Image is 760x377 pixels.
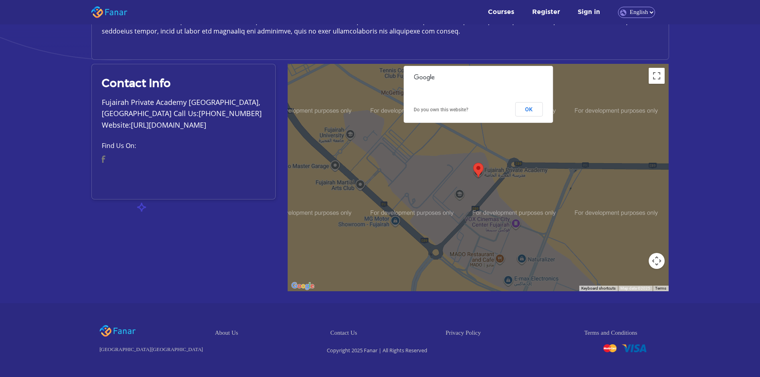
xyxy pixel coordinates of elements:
[480,6,522,15] a: Courses
[584,330,637,336] a: Terms and Conditions
[649,253,665,269] button: Map camera controls
[649,68,665,84] button: Toggle fullscreen view
[620,286,650,290] span: Map data ©2025
[581,286,616,291] button: Keyboard shortcuts
[446,330,481,336] a: Privacy Policy
[620,10,626,16] img: language.png
[655,286,666,290] a: Terms (opens in new tab)
[414,89,523,95] span: This page can't load Google Maps correctly.
[290,281,316,291] a: Open this area in Google Maps (opens a new window)
[92,341,282,354] span: [GEOGRAPHIC_DATA] [GEOGRAPHIC_DATA]
[99,155,109,163] a: facebook
[414,107,468,113] a: Do you own this website?
[524,6,568,15] a: Register
[215,330,238,336] a: About Us
[290,341,464,355] span: Copyright 2025 Fanar | All Rights Reserved
[330,330,357,336] a: Contact Us
[102,97,266,131] p: Fujairah Private Academy [GEOGRAPHIC_DATA], [GEOGRAPHIC_DATA] Call Us:[PHONE_NUMBER] Website:[URL...
[290,281,316,291] img: Google
[570,6,608,15] a: Sign in
[102,141,136,151] span: Find us on:
[515,102,543,116] button: OK
[102,74,266,92] h2: Contact Info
